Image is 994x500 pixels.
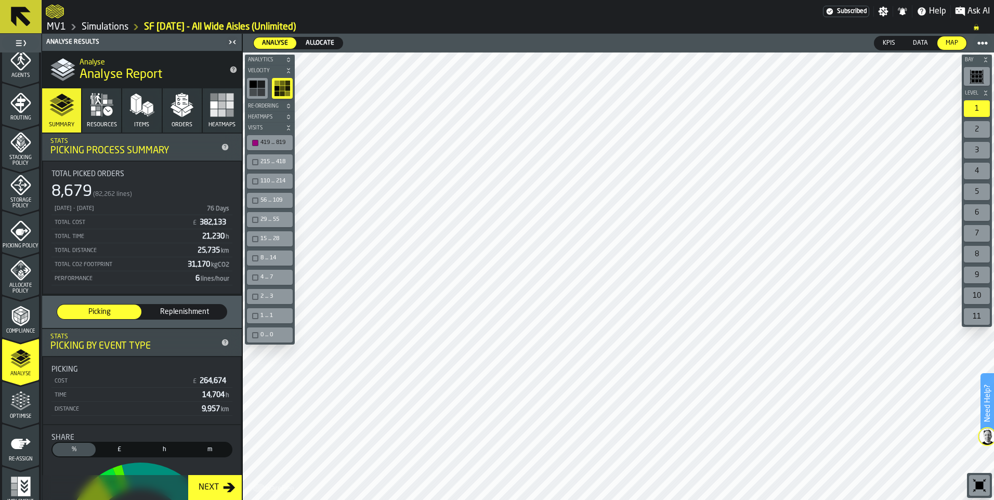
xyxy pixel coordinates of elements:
[51,201,232,215] div: StatList-item-25/08/2024 - 25/12/2025
[962,306,992,327] div: button-toolbar-undefined
[51,365,232,374] div: Title
[2,36,39,50] label: button-toggle-Toggle Full Menu
[2,328,39,334] span: Compliance
[97,442,142,457] label: button-switch-multi-Cost
[51,365,78,374] span: Picking
[962,223,992,244] div: button-toolbar-undefined
[2,168,39,209] li: menu Storage Policy
[245,133,295,152] div: button-toolbar-undefined
[202,405,230,413] span: 9,957
[962,55,992,65] button: button-
[245,65,295,76] button: button-
[253,37,297,49] label: button-switch-multi-Analyse
[245,306,295,325] div: button-toolbar-undefined
[142,442,187,457] label: button-switch-multi-Time
[982,374,993,432] label: Need Help?
[941,38,962,48] span: Map
[249,291,291,302] div: 2 ... 3
[260,274,290,281] div: 4 ... 7
[53,443,96,456] div: thumb
[221,406,229,413] span: km
[962,88,992,98] button: button-
[46,2,64,21] a: logo-header
[187,442,232,457] label: button-switch-multi-Distance
[54,233,198,240] div: Total Time
[245,76,270,101] div: button-toolbar-undefined
[962,140,992,161] div: button-toolbar-undefined
[971,477,988,494] svg: Reset zoom and position
[964,287,990,304] div: 10
[274,80,291,97] svg: show Visits heatmap
[51,182,92,201] div: 8,679
[879,38,899,48] span: KPIs
[245,477,304,498] a: logo-header
[962,244,992,265] div: button-toolbar-undefined
[2,371,39,377] span: Analyse
[963,57,980,63] span: Bay
[245,112,295,122] button: button-
[246,57,283,63] span: Analytics
[967,473,992,498] div: button-toolbar-undefined
[929,5,946,18] span: Help
[208,122,236,128] span: Heatmaps
[823,6,869,17] div: Menu Subscription
[49,122,74,128] span: Summary
[55,445,94,454] span: %
[245,287,295,306] div: button-toolbar-undefined
[44,38,225,46] div: Analyse Results
[962,285,992,306] div: button-toolbar-undefined
[297,37,343,49] label: button-switch-multi-Allocate
[2,198,39,209] span: Storage Policy
[2,296,39,337] li: menu Compliance
[962,202,992,223] div: button-toolbar-undefined
[188,443,231,456] div: thumb
[43,357,241,424] div: stat-Picking
[47,21,66,33] a: link-to-/wh/i/3ccf57d1-1e0c-4a81-a3bb-c2011c5f0d50
[211,262,229,268] span: kgCO2
[51,402,232,416] div: StatList-item-Distance
[198,247,230,254] span: 25,735
[967,5,990,18] span: Ask AI
[54,392,198,399] div: Time
[249,253,291,264] div: 8 ... 14
[190,445,229,454] span: m
[963,90,980,96] span: Level
[143,443,186,456] div: thumb
[225,36,240,48] label: button-toggle-Close me
[246,103,283,109] span: Re-Ordering
[964,183,990,200] div: 5
[249,330,291,340] div: 0 ... 0
[246,68,283,74] span: Velocity
[172,122,192,128] span: Orders
[245,210,295,229] div: button-toolbar-undefined
[2,115,39,121] span: Routing
[51,433,232,442] div: Title
[2,210,39,252] li: menu Picking Policy
[260,178,290,185] div: 110 ... 214
[142,305,227,319] div: thumb
[2,40,39,82] li: menu Agents
[909,38,932,48] span: Data
[260,235,290,242] div: 15 ... 28
[134,122,149,128] span: Items
[964,121,990,138] div: 2
[249,80,266,97] svg: show ABC heatmap
[51,229,232,243] div: StatList-item-Total Time
[226,234,229,240] span: h
[260,197,290,204] div: 56 ... 109
[54,247,193,254] div: Total Distance
[51,170,232,178] div: Title
[200,219,228,226] span: 382,133
[221,248,229,254] span: km
[964,246,990,262] div: 8
[57,305,141,319] div: thumb
[245,325,295,345] div: button-toolbar-undefined
[249,176,291,187] div: 110 ... 214
[249,137,291,148] div: 419 ... 819
[51,388,232,402] div: StatList-item-Time
[82,21,128,33] a: link-to-/wh/i/3ccf57d1-1e0c-4a81-a3bb-c2011c5f0d50
[2,73,39,78] span: Agents
[54,205,202,212] div: [DATE] - [DATE]
[202,233,230,240] span: 21,230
